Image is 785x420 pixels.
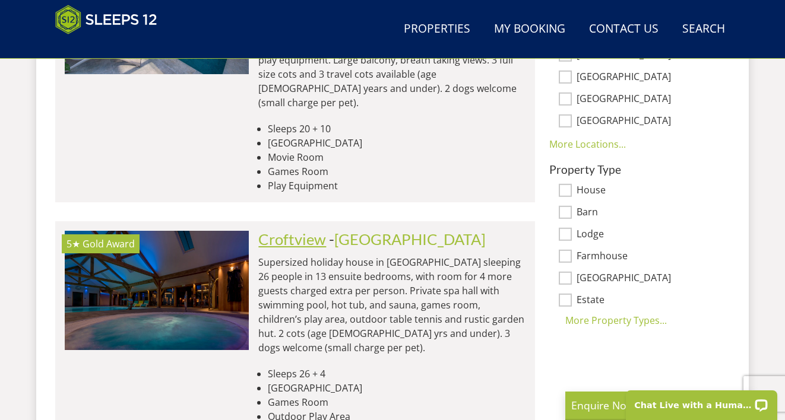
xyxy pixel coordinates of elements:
[67,237,80,250] span: Croftview has a 5 star rating under the Quality in Tourism Scheme
[577,250,720,263] label: Farmhouse
[334,230,486,248] a: [GEOGRAPHIC_DATA]
[549,313,720,327] div: More Property Types...
[577,115,720,128] label: [GEOGRAPHIC_DATA]
[577,93,720,106] label: [GEOGRAPHIC_DATA]
[584,16,663,43] a: Contact Us
[577,206,720,219] label: Barn
[49,42,174,52] iframe: Customer reviews powered by Trustpilot
[65,231,249,349] img: open-uri20221205-25-jipiyn.original.
[577,272,720,285] label: [GEOGRAPHIC_DATA]
[549,163,720,176] h3: Property Type
[55,5,157,34] img: Sleeps 12
[83,237,135,250] span: Croftview has been awarded a Gold Award by Visit England
[268,150,526,164] li: Movie Room
[618,383,785,420] iframe: LiveChat chat widget
[577,228,720,241] label: Lodge
[571,397,749,413] p: Enquire Now
[577,71,720,84] label: [GEOGRAPHIC_DATA]
[268,164,526,179] li: Games Room
[489,16,570,43] a: My Booking
[268,395,526,409] li: Games Room
[65,231,249,349] a: 5★ Gold Award
[268,122,526,136] li: Sleeps 20 + 10
[268,367,526,381] li: Sleeps 26 + 4
[258,255,526,355] p: Supersized holiday house in [GEOGRAPHIC_DATA] sleeping 26 people in 13 ensuite bedrooms, with roo...
[678,16,730,43] a: Search
[577,184,720,198] label: House
[399,16,475,43] a: Properties
[577,294,720,307] label: Estate
[549,138,626,151] a: More Locations...
[258,230,326,248] a: Croftview
[329,230,486,248] span: -
[268,381,526,395] li: [GEOGRAPHIC_DATA]
[268,179,526,193] li: Play Equipment
[268,136,526,150] li: [GEOGRAPHIC_DATA]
